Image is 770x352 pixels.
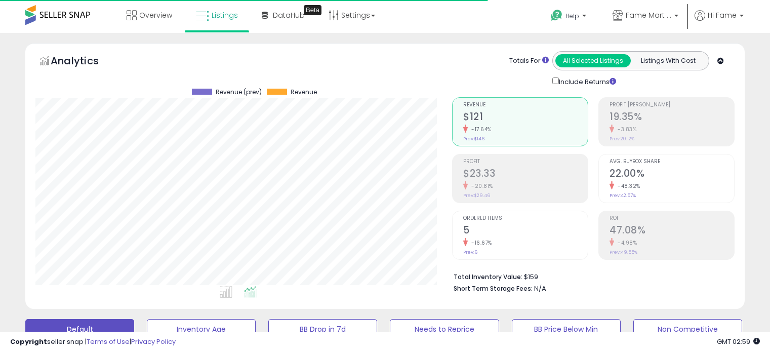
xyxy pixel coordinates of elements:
[550,9,563,22] i: Get Help
[468,126,492,133] small: -17.64%
[543,2,596,33] a: Help
[463,192,490,199] small: Prev: $29.46
[695,10,744,33] a: Hi Fame
[87,337,130,346] a: Terms of Use
[545,75,628,87] div: Include Returns
[51,54,118,70] h5: Analytics
[25,319,134,339] button: Default
[273,10,305,20] span: DataHub
[463,168,588,181] h2: $23.33
[131,337,176,346] a: Privacy Policy
[610,159,734,165] span: Avg. Buybox Share
[610,249,637,255] small: Prev: 49.55%
[468,239,492,247] small: -16.67%
[463,111,588,125] h2: $121
[463,224,588,238] h2: 5
[610,224,734,238] h2: 47.08%
[509,56,549,66] div: Totals For
[454,272,522,281] b: Total Inventory Value:
[555,54,631,67] button: All Selected Listings
[534,284,546,293] span: N/A
[708,10,737,20] span: Hi Fame
[463,159,588,165] span: Profit
[147,319,256,339] button: Inventory Age
[610,136,634,142] small: Prev: 20.12%
[10,337,47,346] strong: Copyright
[268,319,377,339] button: BB Drop in 7d
[212,10,238,20] span: Listings
[468,182,493,190] small: -20.81%
[633,319,742,339] button: Non Competitive
[614,182,640,190] small: -48.32%
[463,136,484,142] small: Prev: $146
[390,319,499,339] button: Needs to Reprice
[512,319,621,339] button: BB Price Below Min
[463,249,477,255] small: Prev: 6
[614,126,636,133] small: -3.83%
[139,10,172,20] span: Overview
[610,111,734,125] h2: 19.35%
[610,168,734,181] h2: 22.00%
[610,192,636,199] small: Prev: 42.57%
[454,284,533,293] b: Short Term Storage Fees:
[626,10,671,20] span: Fame Mart CA
[10,337,176,347] div: seller snap | |
[216,89,262,96] span: Revenue (prev)
[614,239,637,247] small: -4.98%
[610,102,734,108] span: Profit [PERSON_NAME]
[463,216,588,221] span: Ordered Items
[454,270,727,282] li: $159
[610,216,734,221] span: ROI
[291,89,317,96] span: Revenue
[304,5,321,15] div: Tooltip anchor
[565,12,579,20] span: Help
[463,102,588,108] span: Revenue
[717,337,760,346] span: 2025-10-14 02:59 GMT
[630,54,706,67] button: Listings With Cost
